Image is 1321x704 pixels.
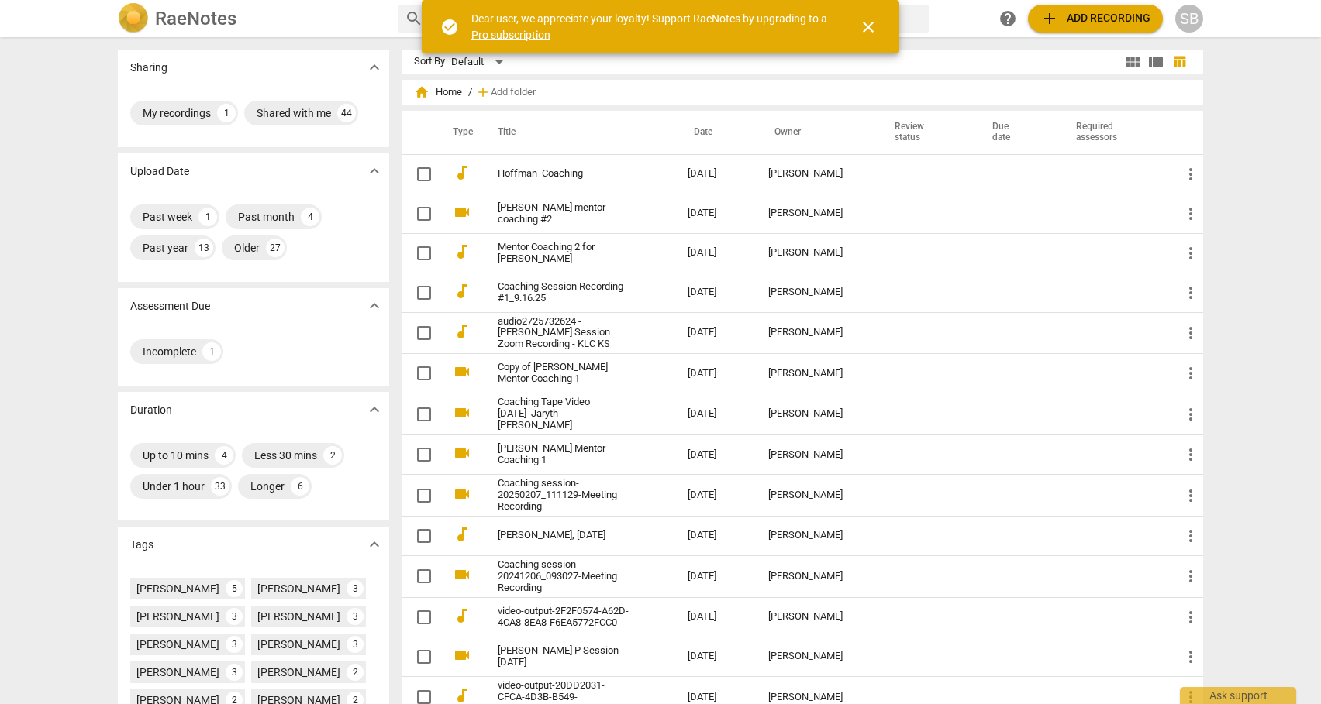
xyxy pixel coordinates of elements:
th: Required assessors [1057,111,1169,154]
span: Home [414,84,462,100]
div: Sort By [414,56,445,67]
td: [DATE] [675,154,756,194]
div: [PERSON_NAME] [768,489,864,501]
th: Review status [876,111,974,154]
span: more_vert [1181,445,1200,464]
td: [DATE] [675,393,756,435]
div: 33 [211,477,229,496]
div: [PERSON_NAME] [768,611,864,623]
span: more_vert [1181,608,1200,627]
div: [PERSON_NAME] [768,287,864,298]
div: 3 [226,636,243,653]
span: expand_more [365,162,384,180]
div: 3 [347,608,364,625]
span: expand_more [365,297,384,315]
span: videocam [453,203,471,222]
div: [PERSON_NAME] [136,665,219,680]
a: [PERSON_NAME], [DATE] [498,530,632,541]
a: Copy of [PERSON_NAME] Mentor Coaching 1 [498,362,632,385]
span: audiotrack [453,242,471,261]
a: video-output-2F2F0574-A62D-4CA8-8EA8-F6EA5772FCC0 [498,606,632,629]
div: [PERSON_NAME] [768,408,864,420]
a: Coaching session-20241206_093027-Meeting Recording [498,559,632,594]
span: audiotrack [453,163,471,182]
div: 4 [215,446,233,465]
button: Show more [363,533,386,556]
a: Coaching session-20250207_111129-Meeting Recording [498,478,632,513]
div: Past month [238,209,295,225]
td: [DATE] [675,475,756,517]
a: LogoRaeNotes [118,3,386,34]
button: Show more [363,56,386,79]
span: more_vert [1181,324,1200,342]
a: [PERSON_NAME] mentor coaching #2 [498,202,632,225]
div: [PERSON_NAME] [768,692,864,703]
td: [DATE] [675,637,756,676]
div: 13 [195,239,213,257]
div: 6 [291,477,309,496]
h2: RaeNotes [155,8,236,29]
div: Default [451,50,509,74]
div: 3 [226,608,243,625]
p: Upload Date [130,163,189,180]
a: Mentor Coaching 2 for [PERSON_NAME] [498,242,632,265]
td: [DATE] [675,516,756,555]
div: 44 [337,104,356,122]
td: [DATE] [675,555,756,597]
span: Add folder [491,87,536,98]
span: more_vert [1181,567,1200,586]
td: [DATE] [675,273,756,312]
span: videocam [453,362,471,381]
button: Show more [363,294,386,318]
div: 3 [226,664,243,681]
td: [DATE] [675,597,756,637]
span: more_vert [1181,527,1200,545]
div: Shared with me [257,105,331,121]
a: Hoffman_Coaching [498,168,632,180]
span: Add recording [1040,9,1150,28]
a: [PERSON_NAME] Mentor Coaching 1 [498,443,632,466]
div: My recordings [143,105,211,121]
div: 2 [347,664,364,681]
div: 5 [226,580,243,597]
a: [PERSON_NAME] P Session [DATE] [498,645,632,668]
div: [PERSON_NAME] [768,327,864,338]
span: expand_more [365,535,384,554]
p: Sharing [130,60,167,76]
button: Tile view [1121,50,1144,74]
span: videocam [453,485,471,503]
a: Help [994,5,1022,33]
div: [PERSON_NAME] [136,581,219,596]
span: more_vert [1181,283,1200,302]
span: videocam [453,444,471,462]
span: home [414,84,429,100]
button: Show more [363,398,386,421]
button: Upload [1028,5,1163,33]
div: Under 1 hour [143,479,205,494]
span: audiotrack [453,282,471,300]
a: Pro subscription [471,29,550,41]
div: Longer [250,479,285,494]
button: Show more [363,160,386,183]
div: [PERSON_NAME] [136,637,219,652]
span: search [405,9,423,28]
span: more_vert [1181,647,1200,666]
th: Title [479,111,675,154]
div: Past year [143,240,188,256]
span: view_module [1123,53,1142,71]
div: [PERSON_NAME] [768,530,864,541]
button: Table view [1168,50,1191,74]
div: [PERSON_NAME] [768,168,864,180]
th: Type [440,111,479,154]
img: Logo [118,3,149,34]
div: Dear user, we appreciate your loyalty! Support RaeNotes by upgrading to a [471,11,831,43]
a: Coaching Session Recording #1_9.16.25 [498,281,632,304]
span: check_circle [440,18,459,36]
div: [PERSON_NAME] [768,571,864,582]
p: Duration [130,402,172,418]
span: more_vert [1181,204,1200,223]
span: more_vert [1181,486,1200,505]
td: [DATE] [675,194,756,233]
div: [PERSON_NAME] [136,609,219,624]
span: videocam [453,646,471,665]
